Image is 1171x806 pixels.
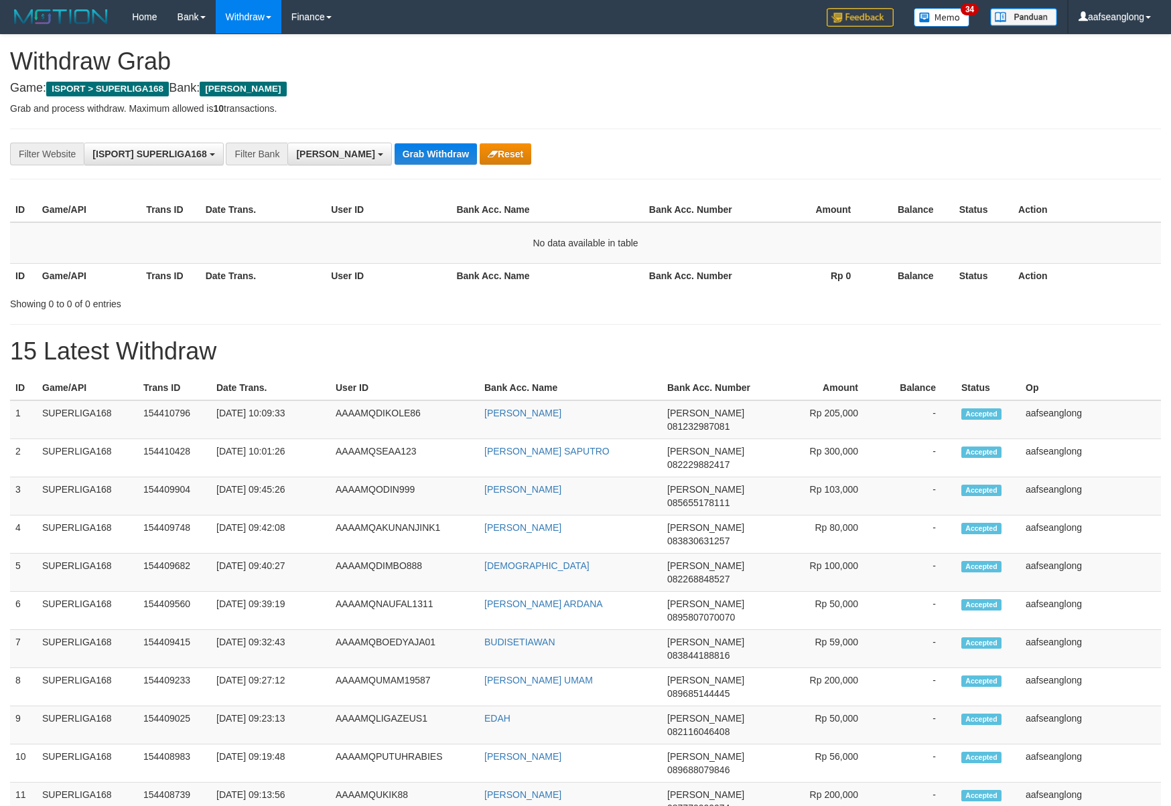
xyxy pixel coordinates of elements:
[871,197,953,222] th: Balance
[878,376,956,400] th: Balance
[287,143,391,165] button: [PERSON_NAME]
[484,522,561,533] a: [PERSON_NAME]
[667,637,744,647] span: [PERSON_NAME]
[211,592,330,630] td: [DATE] 09:39:19
[914,8,970,27] img: Button%20Memo.svg
[667,484,744,495] span: [PERSON_NAME]
[878,706,956,744] td: -
[748,197,871,222] th: Amount
[667,522,744,533] span: [PERSON_NAME]
[484,675,593,686] a: [PERSON_NAME] UMAM
[484,560,590,571] a: [DEMOGRAPHIC_DATA]
[878,668,956,706] td: -
[211,439,330,477] td: [DATE] 10:01:26
[141,263,200,288] th: Trans ID
[667,751,744,762] span: [PERSON_NAME]
[667,713,744,724] span: [PERSON_NAME]
[138,744,211,783] td: 154408983
[1020,400,1161,439] td: aafseanglong
[451,263,643,288] th: Bank Acc. Name
[10,292,478,311] div: Showing 0 to 0 of 0 entries
[92,149,206,159] span: [ISPORT] SUPERLIGA168
[990,8,1057,26] img: panduan.png
[667,650,730,661] span: Copy 083844188816 to clipboard
[644,197,748,222] th: Bank Acc. Number
[211,668,330,706] td: [DATE] 09:27:12
[961,714,1002,725] span: Accepted
[1020,630,1161,668] td: aafseanglong
[667,459,730,470] span: Copy 082229882417 to clipboard
[37,400,138,439] td: SUPERLIGA168
[10,630,37,668] td: 7
[961,675,1002,687] span: Accepted
[330,554,479,592] td: AAAAMQDIMBO888
[761,744,878,783] td: Rp 56,000
[1013,263,1161,288] th: Action
[10,515,37,554] td: 4
[451,197,643,222] th: Bank Acc. Name
[961,599,1002,611] span: Accepted
[10,706,37,744] td: 9
[761,554,878,592] td: Rp 100,000
[138,477,211,515] td: 154409904
[871,263,953,288] th: Balance
[296,149,374,159] span: [PERSON_NAME]
[330,376,479,400] th: User ID
[10,197,37,222] th: ID
[213,103,224,114] strong: 10
[37,439,138,477] td: SUPERLIGA168
[484,598,603,609] a: [PERSON_NAME] ARDANA
[10,338,1161,365] h1: 15 Latest Withdraw
[878,400,956,439] td: -
[761,592,878,630] td: Rp 50,000
[10,48,1161,75] h1: Withdraw Grab
[37,477,138,515] td: SUPERLIGA168
[330,477,479,515] td: AAAAMQODIN999
[956,376,1020,400] th: Status
[37,592,138,630] td: SUPERLIGA168
[10,102,1161,115] p: Grab and process withdraw. Maximum allowed is transactions.
[10,592,37,630] td: 6
[211,744,330,783] td: [DATE] 09:19:48
[667,446,744,457] span: [PERSON_NAME]
[1020,477,1161,515] td: aafseanglong
[37,554,138,592] td: SUPERLIGA168
[211,554,330,592] td: [DATE] 09:40:27
[211,376,330,400] th: Date Trans.
[211,630,330,668] td: [DATE] 09:32:43
[10,143,84,165] div: Filter Website
[667,574,730,584] span: Copy 082268848527 to clipboard
[37,668,138,706] td: SUPERLIGA168
[961,523,1002,534] span: Accepted
[10,263,37,288] th: ID
[761,515,878,554] td: Rp 80,000
[761,630,878,668] td: Rp 59,000
[226,143,287,165] div: Filter Bank
[954,197,1013,222] th: Status
[1020,439,1161,477] td: aafseanglong
[1020,592,1161,630] td: aafseanglong
[330,439,479,477] td: AAAAMQSEAA123
[761,706,878,744] td: Rp 50,000
[484,751,561,762] a: [PERSON_NAME]
[330,400,479,439] td: AAAAMQDIKOLE86
[484,484,561,495] a: [PERSON_NAME]
[484,637,555,647] a: BUDISETIAWAN
[10,477,37,515] td: 3
[138,592,211,630] td: 154409560
[211,706,330,744] td: [DATE] 09:23:13
[37,515,138,554] td: SUPERLIGA168
[37,263,141,288] th: Game/API
[1020,376,1161,400] th: Op
[330,592,479,630] td: AAAAMQNAUFAL1311
[827,8,894,27] img: Feedback.jpg
[200,197,326,222] th: Date Trans.
[878,515,956,554] td: -
[211,400,330,439] td: [DATE] 10:09:33
[37,376,138,400] th: Game/API
[10,439,37,477] td: 2
[1020,515,1161,554] td: aafseanglong
[667,764,730,775] span: Copy 089688079846 to clipboard
[961,752,1002,763] span: Accepted
[37,744,138,783] td: SUPERLIGA168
